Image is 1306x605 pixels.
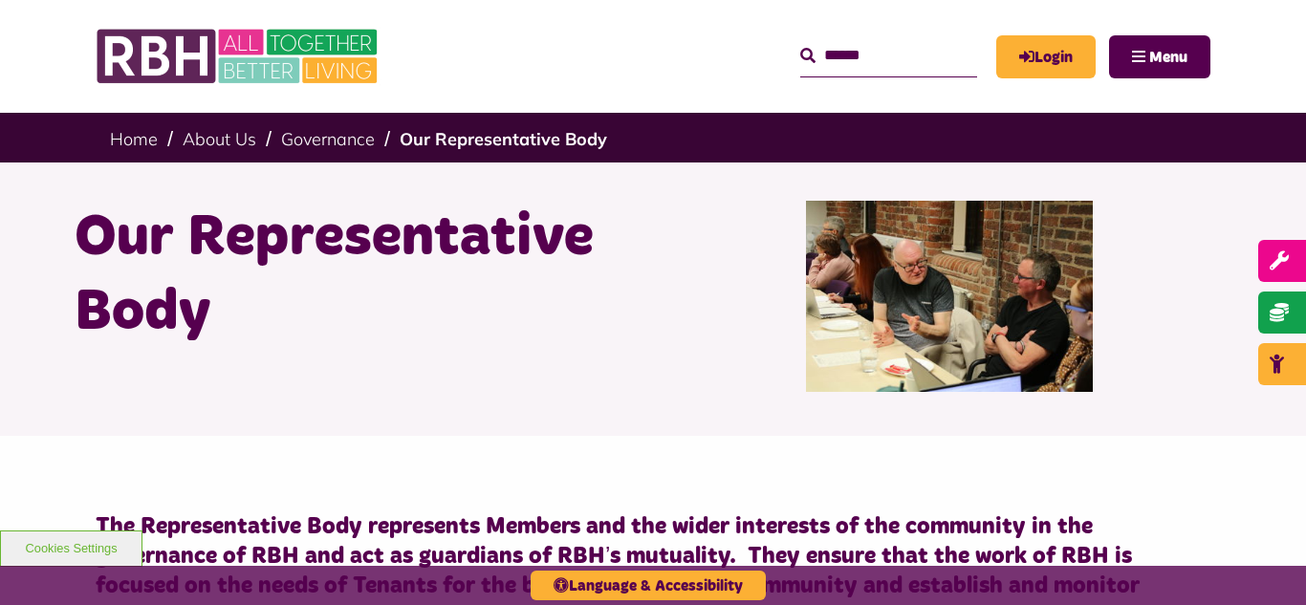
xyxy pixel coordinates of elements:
a: Governance [281,128,375,150]
a: Home [110,128,158,150]
a: MyRBH [996,35,1096,78]
input: Search [800,35,977,76]
iframe: Netcall Web Assistant for live chat [1220,519,1306,605]
a: Our Representative Body [400,128,607,150]
button: Navigation [1109,35,1210,78]
img: Rep Body [806,201,1093,392]
a: About Us [183,128,256,150]
span: Menu [1149,50,1187,65]
img: RBH [96,19,382,94]
button: Language & Accessibility [531,571,766,600]
h1: Our Representative Body [75,201,639,350]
